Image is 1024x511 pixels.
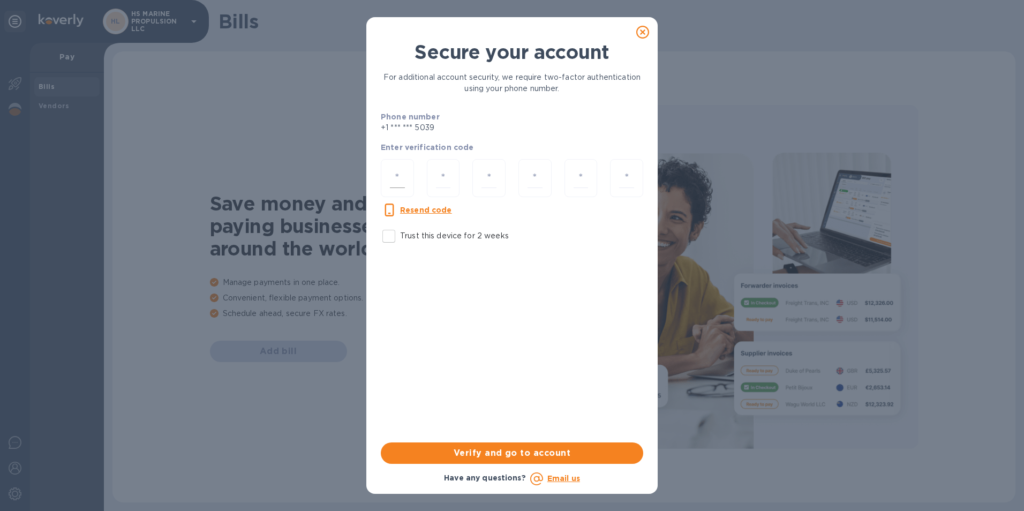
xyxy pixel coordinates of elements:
[400,230,509,242] p: Trust this device for 2 weeks
[381,112,440,121] b: Phone number
[389,447,635,460] span: Verify and go to account
[444,474,526,482] b: Have any questions?
[381,72,643,94] p: For additional account security, we require two-factor authentication using your phone number.
[381,142,643,153] p: Enter verification code
[381,442,643,464] button: Verify and go to account
[381,41,643,63] h1: Secure your account
[400,206,452,214] u: Resend code
[547,474,580,483] a: Email us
